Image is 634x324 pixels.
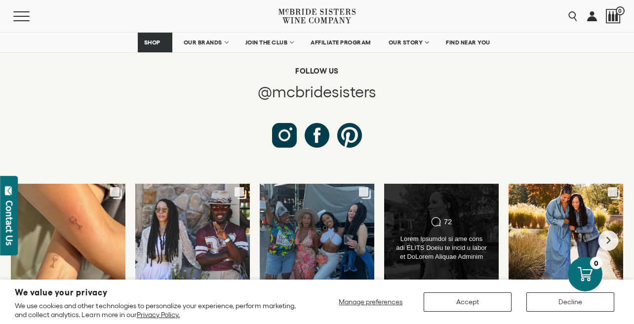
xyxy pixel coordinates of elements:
[339,298,402,306] span: Manage preferences
[384,184,499,297] a: Happy Birthday to our very own ROBIN Today we raise a glass of McBride Sist... 72 Lorem Ipsumdol ...
[444,217,452,226] div: 72
[260,184,374,297] a: Day one of @bluenotejazzfestival was a success! See you all tomorrow at the @...
[15,301,303,319] p: We use cookies and other technologies to personalize your experience, perform marketing, and coll...
[272,123,297,148] a: Follow us on Instagram
[446,39,490,46] span: FIND NEAR YOU
[135,184,250,297] a: Wine was flowing, music was bumping, and good vibes all around . We had a tim...
[15,288,303,297] h2: We value your privacy
[616,6,625,15] span: 0
[333,292,409,312] button: Manage preferences
[424,292,512,312] button: Accept
[177,33,234,52] a: OUR BRANDS
[598,230,619,250] button: Next slide
[184,39,222,46] span: OUR BRANDS
[137,311,180,319] a: Privacy Policy.
[245,39,288,46] span: JOIN THE CLUB
[590,257,602,269] div: 0
[382,33,435,52] a: OUR STORY
[526,292,614,312] button: Decline
[239,33,300,52] a: JOIN THE CLUB
[304,33,377,52] a: AFFILIATE PROGRAM
[389,39,423,46] span: OUR STORY
[509,184,623,297] a: The vibes are in the air… harvest is getting closer here in California. With ...
[53,67,581,76] h6: Follow us
[13,11,49,21] button: Mobile Menu Trigger
[138,33,172,52] a: SHOP
[258,83,376,100] span: @mcbridesisters
[439,33,497,52] a: FIND NEAR YOU
[311,39,371,46] span: AFFILIATE PROGRAM
[144,39,161,46] span: SHOP
[11,184,125,297] a: Birthday ink 🍷✨ My daughter and I got matching wine glass tattoos as a symb...
[4,201,14,245] div: Contact Us
[395,235,487,262] div: Lorem Ipsumdol si ame cons adi ELITS Doeiu te incid u labor et DoLorem Aliquae Adminim Veniamqui ...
